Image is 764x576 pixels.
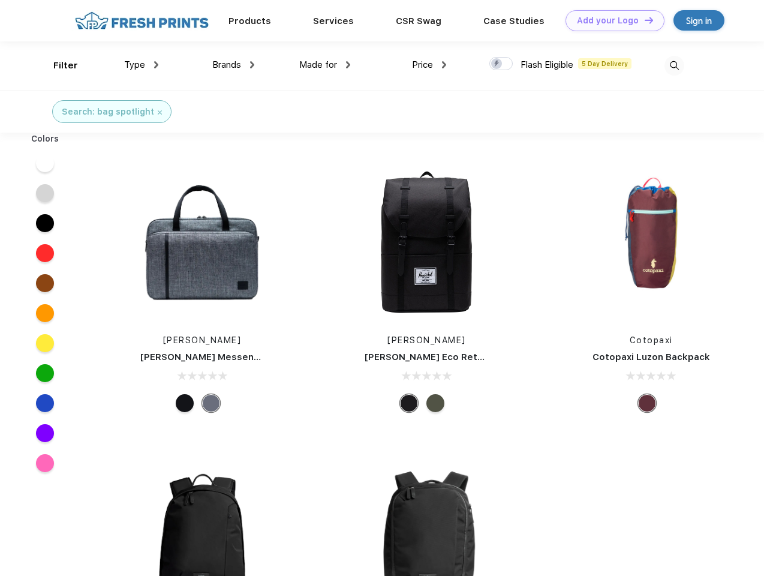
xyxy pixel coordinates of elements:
[62,106,154,118] div: Search: bag spotlight
[228,16,271,26] a: Products
[578,58,631,69] span: 5 Day Delivery
[412,59,433,70] span: Price
[212,59,241,70] span: Brands
[347,163,506,322] img: func=resize&h=266
[346,61,350,68] img: dropdown.png
[442,61,446,68] img: dropdown.png
[577,16,639,26] div: Add your Logo
[22,133,68,145] div: Colors
[686,14,712,28] div: Sign in
[299,59,337,70] span: Made for
[572,163,731,322] img: func=resize&h=266
[158,110,162,115] img: filter_cancel.svg
[400,394,418,412] div: Black
[664,56,684,76] img: desktop_search.svg
[71,10,212,31] img: fo%20logo%202.webp
[124,59,145,70] span: Type
[630,335,673,345] a: Cotopaxi
[176,394,194,412] div: Black
[592,352,710,362] a: Cotopaxi Luzon Backpack
[122,163,282,322] img: func=resize&h=266
[154,61,158,68] img: dropdown.png
[53,59,78,73] div: Filter
[140,352,270,362] a: [PERSON_NAME] Messenger
[250,61,254,68] img: dropdown.png
[521,59,573,70] span: Flash Eligible
[673,10,724,31] a: Sign in
[387,335,466,345] a: [PERSON_NAME]
[202,394,220,412] div: Raven Crosshatch
[365,352,610,362] a: [PERSON_NAME] Eco Retreat 15" Computer Backpack
[163,335,242,345] a: [PERSON_NAME]
[645,17,653,23] img: DT
[426,394,444,412] div: Forest
[638,394,656,412] div: Surprise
